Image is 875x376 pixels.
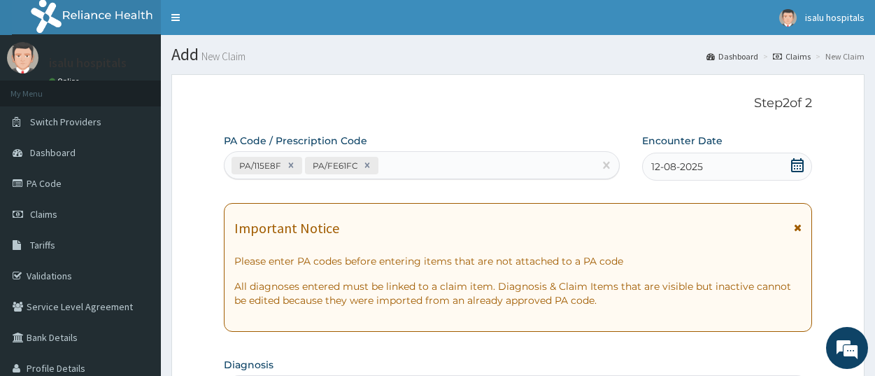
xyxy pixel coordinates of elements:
span: Switch Providers [30,116,101,128]
small: New Claim [199,51,246,62]
span: 12-08-2025 [651,160,703,174]
a: Claims [773,50,811,62]
span: Dashboard [30,146,76,159]
div: PA/FE61FC [308,158,360,174]
a: Dashboard [706,50,758,62]
a: Online [49,76,83,86]
label: Diagnosis [224,358,273,372]
span: isalu hospitals [805,11,865,24]
span: Tariffs [30,239,55,251]
h1: Important Notice [234,221,339,236]
label: Encounter Date [642,134,723,148]
div: PA/115E8F [235,158,283,174]
p: All diagnoses entered must be linked to a claim item. Diagnosis & Claim Items that are visible bu... [234,279,802,307]
p: Please enter PA codes before entering items that are not attached to a PA code [234,254,802,268]
span: Claims [30,208,57,221]
p: Step 2 of 2 [224,96,812,111]
img: User Image [779,9,797,27]
label: PA Code / Prescription Code [224,134,367,148]
p: isalu hospitals [49,57,127,69]
h1: Add [171,46,865,64]
li: New Claim [812,50,865,62]
img: User Image [7,42,38,74]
